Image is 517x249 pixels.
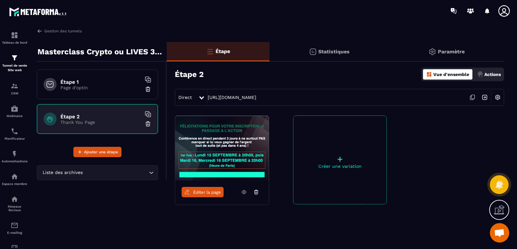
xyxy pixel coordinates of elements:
[428,48,436,56] img: setting-gr.5f69749f.svg
[484,72,501,77] p: Actions
[2,123,27,145] a: schedulerschedulerPlanificateur
[438,49,465,55] p: Paramètre
[11,150,18,158] img: automations
[2,168,27,190] a: automationsautomationsEspace membre
[2,114,27,118] p: Webinaire
[11,195,18,203] img: social-network
[9,6,67,17] img: logo
[2,205,27,212] p: Réseaux Sociaux
[2,100,27,123] a: automationsautomationsWebinaire
[37,28,43,34] img: arrow
[145,121,151,127] img: trash
[309,48,317,56] img: stats.20deebd0.svg
[2,145,27,168] a: automationsautomationsAutomatisations
[11,105,18,113] img: automations
[2,231,27,234] p: E-mailing
[2,137,27,140] p: Planificateur
[2,49,27,77] a: formationformationTunnel de vente Site web
[2,92,27,95] p: CRM
[433,72,469,77] p: Vue d'ensemble
[145,86,151,92] img: trash
[11,127,18,135] img: scheduler
[216,48,230,54] p: Étape
[2,182,27,186] p: Espace membre
[37,28,82,34] a: Gestion des tunnels
[426,71,432,77] img: dashboard-orange.40269519.svg
[11,54,18,62] img: formation
[73,147,121,157] button: Ajouter une étape
[208,95,256,100] a: [URL][DOMAIN_NAME]
[60,79,141,85] h6: Étape 1
[11,173,18,180] img: automations
[2,77,27,100] a: formationformationCRM
[37,45,162,58] p: Masterclass Crypto ou LIVES 3 jours
[60,114,141,120] h6: Étape 2
[193,190,221,195] span: Éditer la page
[2,63,27,72] p: Tunnel de vente Site web
[11,82,18,90] img: formation
[84,149,118,155] span: Ajouter une étape
[2,27,27,49] a: formationformationTableau de bord
[175,70,204,79] h3: Étape 2
[84,169,147,176] input: Search for option
[490,223,509,243] div: Open chat
[293,155,386,164] p: +
[491,91,504,103] img: setting-w.858f3a88.svg
[11,222,18,229] img: email
[2,190,27,217] a: social-networksocial-networkRéseaux Sociaux
[2,159,27,163] p: Automatisations
[206,48,214,55] img: bars-o.4a397970.svg
[60,120,141,125] p: Thank You Page
[479,91,491,103] img: arrow-next.bcc2205e.svg
[2,217,27,239] a: emailemailE-mailing
[41,169,84,176] span: Liste des archives
[293,164,386,169] p: Créer une variation
[2,41,27,44] p: Tableau de bord
[175,116,269,180] img: image
[318,49,350,55] p: Statistiques
[477,71,483,77] img: actions.d6e523a2.png
[182,187,224,197] a: Éditer la page
[178,95,192,100] span: Direct
[37,165,158,180] div: Search for option
[60,85,141,90] p: Page d'optin
[11,31,18,39] img: formation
